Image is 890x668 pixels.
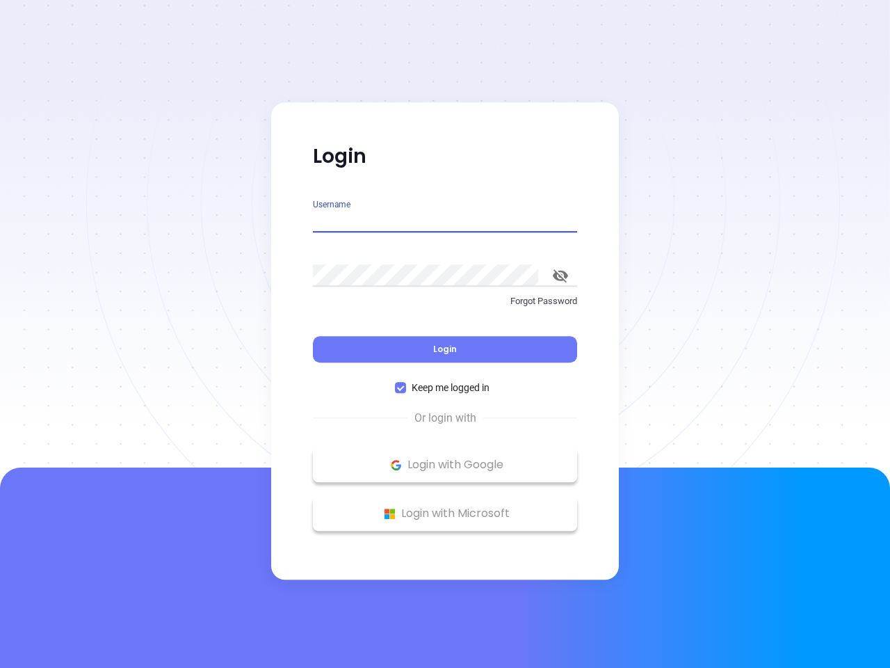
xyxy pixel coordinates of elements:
[313,144,577,169] p: Login
[313,336,577,363] button: Login
[407,410,483,427] span: Or login with
[381,505,398,523] img: Microsoft Logo
[320,503,570,524] p: Login with Microsoft
[313,294,577,319] a: Forgot Password
[387,456,405,474] img: Google Logo
[313,496,577,531] button: Microsoft Logo Login with Microsoft
[313,200,350,209] label: Username
[320,454,570,475] p: Login with Google
[544,259,577,292] button: toggle password visibility
[406,380,495,395] span: Keep me logged in
[433,343,457,355] span: Login
[313,447,577,482] button: Google Logo Login with Google
[313,294,577,308] p: Forgot Password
